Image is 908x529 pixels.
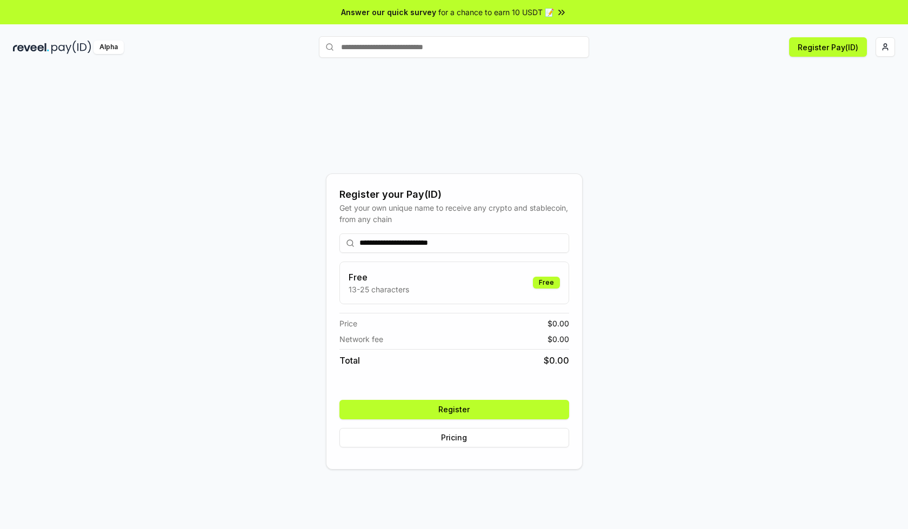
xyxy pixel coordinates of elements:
span: Network fee [339,333,383,345]
button: Pricing [339,428,569,447]
p: 13-25 characters [349,284,409,295]
span: $ 0.00 [544,354,569,367]
img: pay_id [51,41,91,54]
div: Get your own unique name to receive any crypto and stablecoin, from any chain [339,202,569,225]
div: Alpha [94,41,124,54]
span: Total [339,354,360,367]
span: Price [339,318,357,329]
button: Register [339,400,569,419]
div: Free [533,277,560,289]
span: $ 0.00 [548,318,569,329]
span: $ 0.00 [548,333,569,345]
button: Register Pay(ID) [789,37,867,57]
h3: Free [349,271,409,284]
img: reveel_dark [13,41,49,54]
div: Register your Pay(ID) [339,187,569,202]
span: for a chance to earn 10 USDT 📝 [438,6,554,18]
span: Answer our quick survey [341,6,436,18]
